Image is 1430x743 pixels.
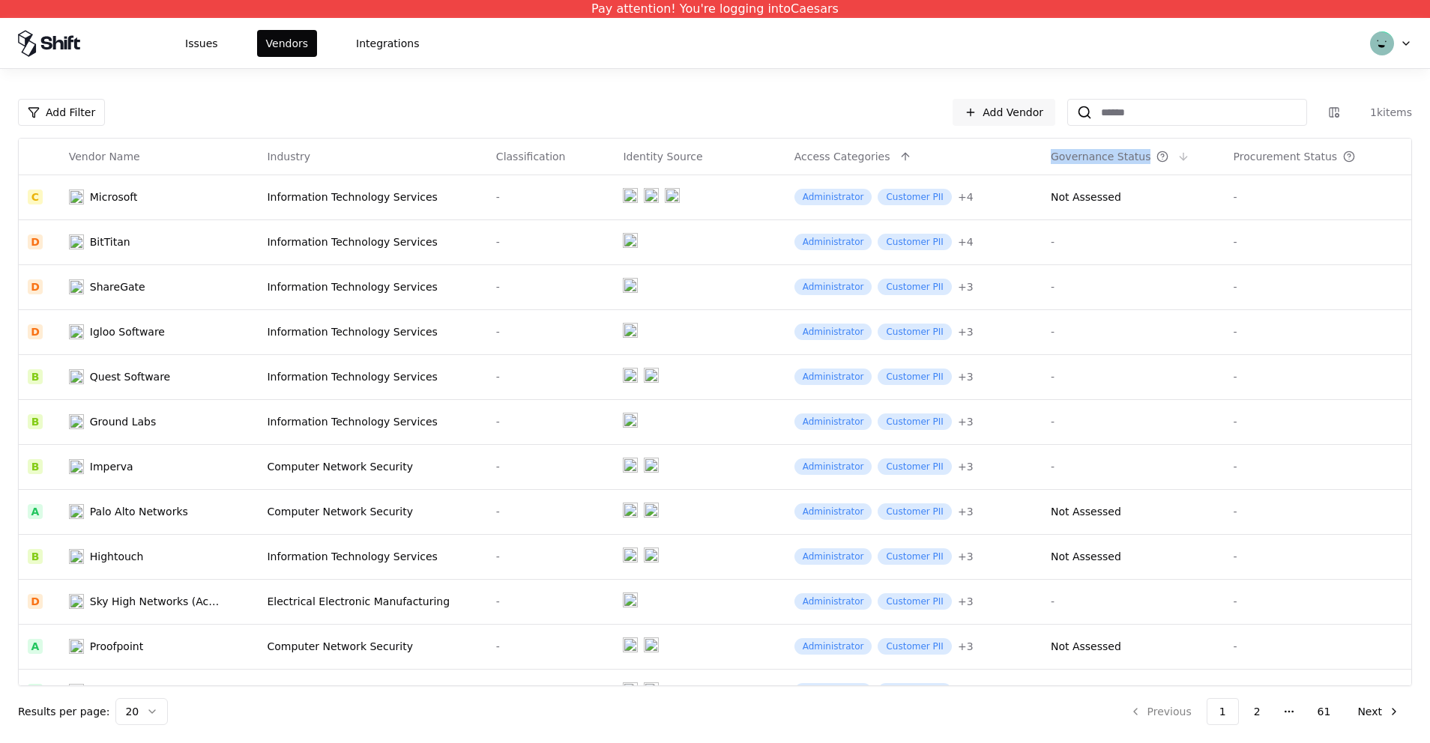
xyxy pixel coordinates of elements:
[69,234,84,249] img: BitTitan
[623,368,638,383] img: entra.microsoft.com
[90,459,133,474] div: Imperva
[90,639,143,654] div: Proofpoint
[794,638,872,655] div: Administrator
[1051,189,1121,204] div: Not Assessed
[1051,279,1216,294] div: -
[496,639,606,654] div: -
[496,369,606,384] div: -
[1051,234,1216,249] div: -
[90,504,188,519] div: Palo Alto Networks
[794,189,872,205] div: Administrator
[794,503,872,520] div: Administrator
[267,414,477,429] div: Information Technology Services
[267,324,477,339] div: Information Technology Services
[623,458,638,473] img: entra.microsoft.com
[958,594,974,609] div: + 3
[69,639,84,654] img: Proofpoint
[958,594,974,609] button: +3
[958,684,974,699] button: +3
[1234,639,1402,654] div: -
[958,189,974,204] div: + 4
[623,323,638,338] img: entra.microsoft.com
[958,414,974,429] button: +3
[69,324,84,339] img: Igloo Software
[958,279,974,294] div: + 3
[267,639,477,654] div: Computer Network Security
[69,149,140,164] div: Vendor Name
[958,504,974,519] button: +3
[958,369,974,384] div: + 3
[267,149,310,164] div: Industry
[794,593,872,610] div: Administrator
[644,503,659,518] img: okta.com
[794,279,872,295] div: Administrator
[878,324,951,340] div: Customer PII
[28,234,43,249] div: D
[794,413,872,430] div: Administrator
[28,324,43,339] div: D
[1051,459,1216,474] div: -
[1345,698,1412,725] button: Next
[267,234,477,249] div: Information Technology Services
[794,369,872,385] div: Administrator
[69,459,84,474] img: Imperva
[1051,324,1216,339] div: -
[267,504,477,519] div: Computer Network Security
[1051,639,1121,654] div: Not Assessed
[878,189,951,205] div: Customer PII
[496,234,606,249] div: -
[623,278,638,293] img: entra.microsoft.com
[644,368,659,383] img: okta.com
[28,189,43,204] div: C
[496,414,606,429] div: -
[1234,459,1402,474] div: -
[28,369,43,384] div: B
[958,234,974,249] div: + 4
[958,549,974,564] div: + 3
[623,592,638,607] img: entra.microsoft.com
[644,682,659,697] img: okta.com
[90,594,225,609] div: Sky High Networks (Acquired by [PERSON_NAME])
[794,548,872,565] div: Administrator
[623,503,638,518] img: entra.microsoft.com
[623,188,638,203] img: entra.microsoft.com
[958,369,974,384] button: +3
[28,639,43,654] div: A
[69,504,84,519] img: Palo Alto Networks
[1234,684,1402,699] div: -
[267,684,477,699] div: Computer Network Security
[257,30,317,57] button: Vendors
[90,549,144,564] div: Hightouch
[878,458,951,475] div: Customer PII
[267,594,477,609] div: Electrical Electronic Manufacturing
[1242,698,1273,725] button: 2
[878,593,951,610] div: Customer PII
[1234,149,1338,164] div: Procurement Status
[69,189,84,204] img: Microsoft
[1234,504,1402,519] div: -
[28,459,43,474] div: B
[496,459,606,474] div: -
[1352,105,1412,120] div: 1k items
[623,682,638,697] img: entra.microsoft.com
[878,369,951,385] div: Customer PII
[958,414,974,429] div: + 3
[878,279,951,295] div: Customer PII
[623,149,702,164] div: Identity Source
[28,594,43,609] div: D
[958,189,974,204] button: +4
[958,504,974,519] div: + 3
[496,594,606,609] div: -
[28,549,43,564] div: B
[496,324,606,339] div: -
[1051,549,1121,564] div: Not Assessed
[958,324,974,339] button: +3
[28,279,43,294] div: D
[958,279,974,294] button: +3
[794,683,872,700] div: Administrator
[496,189,606,204] div: -
[69,414,84,429] img: Ground Labs
[176,30,227,57] button: Issues
[69,594,84,609] img: Sky High Networks (Acquired by McAfee)
[267,189,477,204] div: Information Technology Services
